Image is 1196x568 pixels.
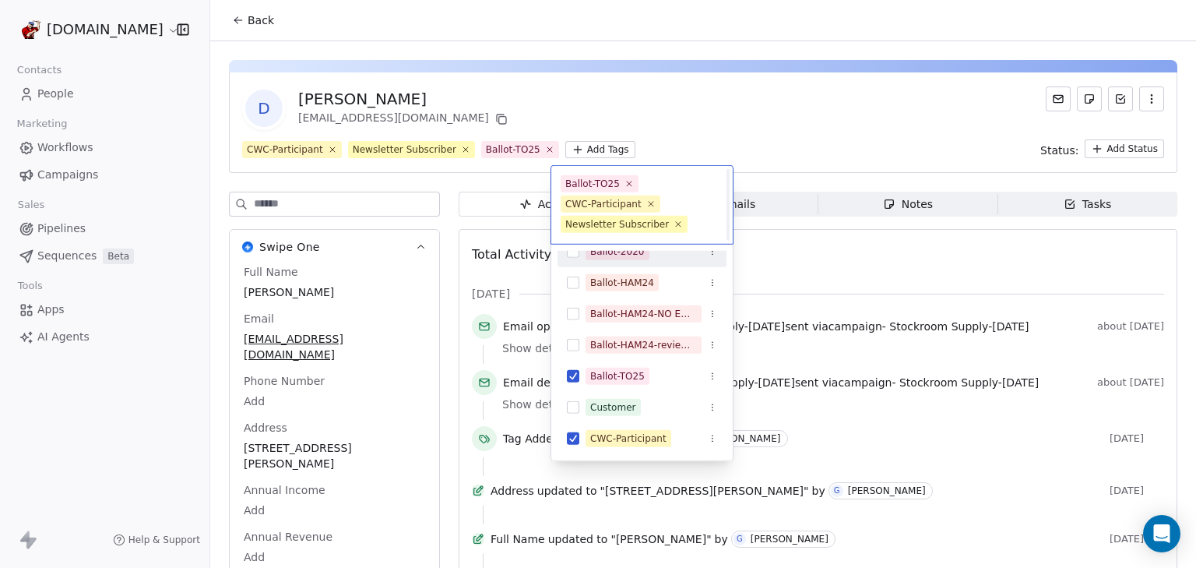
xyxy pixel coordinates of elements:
div: CWC-Participant [590,432,667,446]
div: CWC-Participant [565,197,642,211]
div: Ballot-TO25 [565,177,620,191]
div: Ballot-TO25 [590,369,645,383]
div: Ballot-HAM24-review against ballot [590,338,697,352]
div: Newsletter Subscriber [565,217,669,231]
div: Ballot-HAM24-NO Email [590,307,697,321]
div: Customer [590,400,636,415]
div: Ballot-2020 [590,245,645,259]
div: Ballot-HAM24 [590,276,654,290]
